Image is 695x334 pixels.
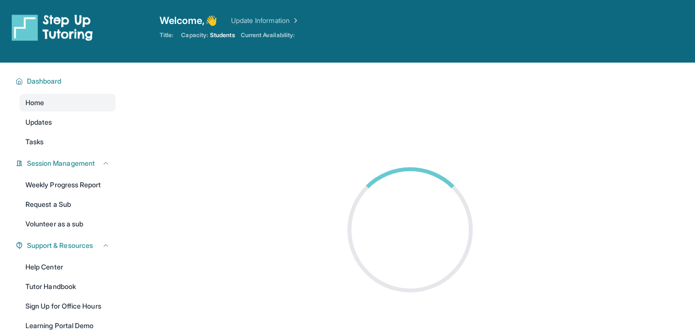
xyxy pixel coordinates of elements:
[27,76,62,86] span: Dashboard
[20,215,116,233] a: Volunteer as a sub
[23,241,110,250] button: Support & Resources
[20,94,116,111] a: Home
[20,297,116,315] a: Sign Up for Office Hours
[20,176,116,194] a: Weekly Progress Report
[25,98,44,108] span: Home
[181,31,208,39] span: Capacity:
[23,76,110,86] button: Dashboard
[20,196,116,213] a: Request a Sub
[12,14,93,41] img: logo
[160,31,173,39] span: Title:
[20,278,116,295] a: Tutor Handbook
[210,31,235,39] span: Students
[25,137,44,147] span: Tasks
[25,117,52,127] span: Updates
[231,16,300,25] a: Update Information
[20,258,116,276] a: Help Center
[27,158,95,168] span: Session Management
[20,113,116,131] a: Updates
[27,241,93,250] span: Support & Resources
[290,16,300,25] img: Chevron Right
[160,14,217,27] span: Welcome, 👋
[20,133,116,151] a: Tasks
[241,31,295,39] span: Current Availability:
[23,158,110,168] button: Session Management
